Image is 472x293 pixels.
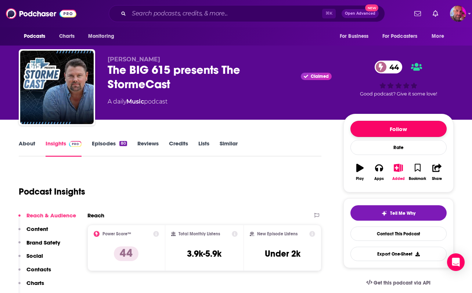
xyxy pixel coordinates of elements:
h2: Total Monthly Listens [179,231,220,236]
button: Open AdvancedNew [342,9,379,18]
span: Tell Me Why [390,210,415,216]
span: Monitoring [88,31,114,41]
button: Share [427,159,446,185]
p: Reach & Audience [26,212,76,219]
button: Show profile menu [450,6,466,22]
button: Apps [370,159,389,185]
h3: 3.9k-5.9k [187,248,221,259]
a: Similar [220,140,238,157]
h2: New Episode Listens [257,231,298,236]
p: Content [26,225,48,232]
a: Contact This Podcast [350,227,447,241]
a: About [19,140,35,157]
button: Social [18,252,43,266]
div: Rate [350,140,447,155]
span: Get this podcast via API [374,280,430,286]
div: 44Good podcast? Give it some love! [343,56,454,101]
img: User Profile [450,6,466,22]
button: open menu [426,29,453,43]
p: Social [26,252,43,259]
span: Open Advanced [345,12,375,15]
div: Open Intercom Messenger [447,253,465,271]
a: Show notifications dropdown [430,7,441,20]
span: Podcasts [24,31,46,41]
span: Good podcast? Give it some love! [360,91,437,97]
h2: Power Score™ [102,231,131,236]
button: Bookmark [408,159,427,185]
button: open menu [378,29,428,43]
a: Show notifications dropdown [411,7,424,20]
img: tell me why sparkle [381,210,387,216]
button: Contacts [18,266,51,279]
h2: Reach [87,212,104,219]
a: Episodes80 [92,140,127,157]
img: The BIG 615 presents The StormeCast [20,51,94,124]
button: Reach & Audience [18,212,76,225]
span: Logged in as Superquattrone [450,6,466,22]
button: open menu [335,29,378,43]
div: Search podcasts, credits, & more... [109,5,385,22]
button: open menu [19,29,55,43]
div: Bookmark [409,177,426,181]
p: Charts [26,279,44,286]
button: Charts [18,279,44,293]
p: 44 [114,246,138,261]
button: Content [18,225,48,239]
button: Export One-Sheet [350,247,447,261]
span: New [365,4,378,11]
button: open menu [83,29,124,43]
img: Podchaser Pro [69,141,82,147]
span: For Podcasters [382,31,418,41]
a: InsightsPodchaser Pro [46,140,82,157]
span: More [432,31,444,41]
div: Apps [374,177,384,181]
a: Get this podcast via API [360,274,437,292]
span: [PERSON_NAME] [108,56,160,63]
img: Podchaser - Follow, Share and Rate Podcasts [6,7,76,21]
span: 44 [382,61,403,73]
span: Charts [59,31,75,41]
div: 80 [119,141,127,146]
input: Search podcasts, credits, & more... [129,8,322,19]
span: For Business [340,31,369,41]
a: Reviews [137,140,159,157]
h3: Under 2k [265,248,300,259]
button: Brand Safety [18,239,60,253]
button: Added [389,159,408,185]
div: Share [432,177,442,181]
a: Lists [198,140,209,157]
button: Play [350,159,370,185]
button: Follow [350,121,447,137]
span: Claimed [311,75,329,78]
button: tell me why sparkleTell Me Why [350,205,447,221]
h1: Podcast Insights [19,186,85,197]
a: 44 [375,61,403,73]
div: Play [356,177,364,181]
div: A daily podcast [108,97,167,106]
a: Music [126,98,144,105]
div: Added [392,177,405,181]
span: ⌘ K [322,9,336,18]
p: Contacts [26,266,51,273]
a: Charts [54,29,79,43]
a: Credits [169,140,188,157]
p: Brand Safety [26,239,60,246]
